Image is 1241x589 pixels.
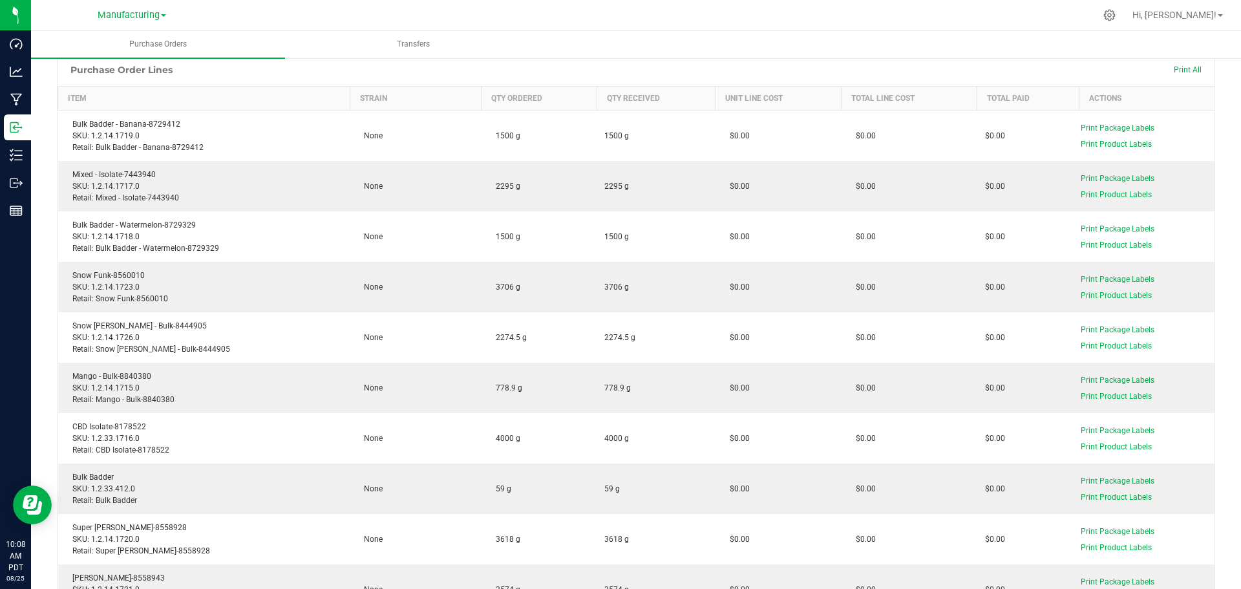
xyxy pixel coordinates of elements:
[849,434,876,443] span: $0.00
[723,232,750,241] span: $0.00
[10,65,23,78] inline-svg: Analytics
[350,87,481,111] th: Strain
[10,93,23,106] inline-svg: Manufacturing
[1081,341,1152,350] span: Print Product Labels
[842,87,977,111] th: Total Line Cost
[716,87,842,111] th: Unit Line Cost
[977,161,1079,211] td: $0.00
[1081,442,1152,451] span: Print Product Labels
[1174,65,1202,74] span: Print All
[489,383,522,392] span: 778.9 g
[1081,426,1154,435] span: Print Package Labels
[10,149,23,162] inline-svg: Inventory
[357,232,383,241] span: None
[66,118,343,153] div: Bulk Badder - Banana-8729412 SKU: 1.2.14.1719.0 Retail: Bulk Badder - Banana-8729412
[604,533,629,545] span: 3618 g
[977,464,1079,514] td: $0.00
[977,312,1079,363] td: $0.00
[1101,9,1118,21] div: Manage settings
[98,10,160,21] span: Manufacturing
[1081,123,1154,133] span: Print Package Labels
[66,169,343,204] div: Mixed - Isolate-7443940 SKU: 1.2.14.1717.0 Retail: Mixed - Isolate-7443940
[1081,275,1154,284] span: Print Package Labels
[977,363,1079,413] td: $0.00
[1081,291,1152,300] span: Print Product Labels
[357,283,383,292] span: None
[723,283,750,292] span: $0.00
[10,177,23,189] inline-svg: Outbound
[1081,325,1154,334] span: Print Package Labels
[849,383,876,392] span: $0.00
[6,539,25,573] p: 10:08 AM PDT
[1081,477,1154,486] span: Print Package Labels
[66,522,343,557] div: Super [PERSON_NAME]-8558928 SKU: 1.2.14.1720.0 Retail: Super [PERSON_NAME]-8558928
[66,320,343,355] div: Snow [PERSON_NAME] - Bulk-8444905 SKU: 1.2.14.1726.0 Retail: Snow [PERSON_NAME] - Bulk-8444905
[489,283,520,292] span: 3706 g
[977,514,1079,564] td: $0.00
[357,484,383,493] span: None
[977,87,1079,111] th: Total Paid
[849,182,876,191] span: $0.00
[66,219,343,254] div: Bulk Badder - Watermelon-8729329 SKU: 1.2.14.1718.0 Retail: Bulk Badder - Watermelon-8729329
[977,111,1079,162] td: $0.00
[723,535,750,544] span: $0.00
[723,333,750,342] span: $0.00
[604,382,631,394] span: 778.9 g
[357,535,383,544] span: None
[604,483,620,495] span: 59 g
[849,333,876,342] span: $0.00
[58,87,350,111] th: Item
[604,281,629,293] span: 3706 g
[70,65,173,75] h1: Purchase Order Lines
[1081,392,1152,401] span: Print Product Labels
[489,333,527,342] span: 2274.5 g
[66,421,343,456] div: CBD Isolate-8178522 SKU: 1.2.33.1716.0 Retail: CBD Isolate-8178522
[849,131,876,140] span: $0.00
[66,270,343,305] div: Snow Funk-8560010 SKU: 1.2.14.1723.0 Retail: Snow Funk-8560010
[849,535,876,544] span: $0.00
[977,413,1079,464] td: $0.00
[66,370,343,405] div: Mango - Bulk-8840380 SKU: 1.2.14.1715.0 Retail: Mango - Bulk-8840380
[1081,241,1152,250] span: Print Product Labels
[1081,527,1154,536] span: Print Package Labels
[1081,376,1154,385] span: Print Package Labels
[489,182,520,191] span: 2295 g
[13,486,52,524] iframe: Resource center
[1081,577,1154,586] span: Print Package Labels
[1081,140,1152,149] span: Print Product Labels
[723,484,750,493] span: $0.00
[723,131,750,140] span: $0.00
[10,121,23,134] inline-svg: Inbound
[604,433,629,444] span: 4000 g
[723,434,750,443] span: $0.00
[849,232,876,241] span: $0.00
[10,204,23,217] inline-svg: Reports
[10,37,23,50] inline-svg: Dashboard
[286,31,540,58] a: Transfers
[357,333,383,342] span: None
[489,232,520,241] span: 1500 g
[379,39,447,50] span: Transfers
[489,434,520,443] span: 4000 g
[849,484,876,493] span: $0.00
[357,383,383,392] span: None
[1079,87,1214,111] th: Actions
[357,182,383,191] span: None
[1081,174,1154,183] span: Print Package Labels
[849,283,876,292] span: $0.00
[723,383,750,392] span: $0.00
[66,471,343,506] div: Bulk Badder SKU: 1.2.33.412.0 Retail: Bulk Badder
[604,180,629,192] span: 2295 g
[112,39,204,50] span: Purchase Orders
[482,87,597,111] th: Qty Ordered
[489,131,520,140] span: 1500 g
[1081,493,1152,502] span: Print Product Labels
[604,231,629,242] span: 1500 g
[597,87,716,111] th: Qty Received
[357,131,383,140] span: None
[489,484,511,493] span: 59 g
[1081,543,1152,552] span: Print Product Labels
[723,182,750,191] span: $0.00
[31,31,285,58] a: Purchase Orders
[6,573,25,583] p: 08/25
